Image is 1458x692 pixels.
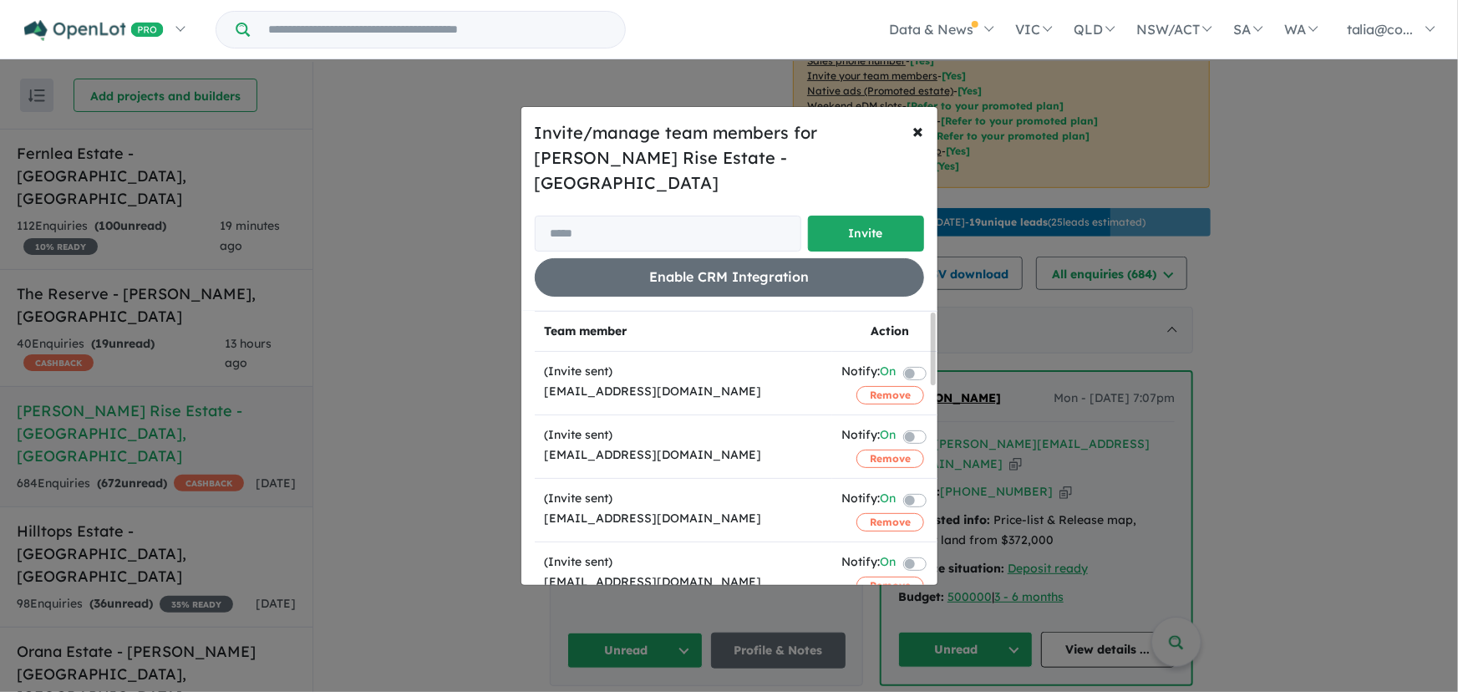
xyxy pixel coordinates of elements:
[881,425,897,448] span: On
[545,425,822,445] div: (Invite sent)
[1347,21,1414,38] span: talia@co...
[881,362,897,384] span: On
[881,552,897,575] span: On
[545,489,822,509] div: (Invite sent)
[535,311,832,352] th: Team member
[856,513,924,532] button: Remove
[808,216,924,252] button: Invite
[842,552,897,575] div: Notify:
[545,445,822,466] div: [EMAIL_ADDRESS][DOMAIN_NAME]
[856,386,924,405] button: Remove
[856,450,924,468] button: Remove
[913,118,924,143] span: ×
[535,120,924,196] h5: Invite/manage team members for [PERSON_NAME] Rise Estate - [GEOGRAPHIC_DATA]
[545,509,822,529] div: [EMAIL_ADDRESS][DOMAIN_NAME]
[545,572,822,593] div: [EMAIL_ADDRESS][DOMAIN_NAME]
[842,362,897,384] div: Notify:
[545,382,822,402] div: [EMAIL_ADDRESS][DOMAIN_NAME]
[545,362,822,382] div: (Invite sent)
[832,311,949,352] th: Action
[842,425,897,448] div: Notify:
[842,489,897,511] div: Notify:
[545,552,822,572] div: (Invite sent)
[24,20,164,41] img: Openlot PRO Logo White
[881,489,897,511] span: On
[856,577,924,595] button: Remove
[535,258,924,296] button: Enable CRM Integration
[253,12,622,48] input: Try estate name, suburb, builder or developer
